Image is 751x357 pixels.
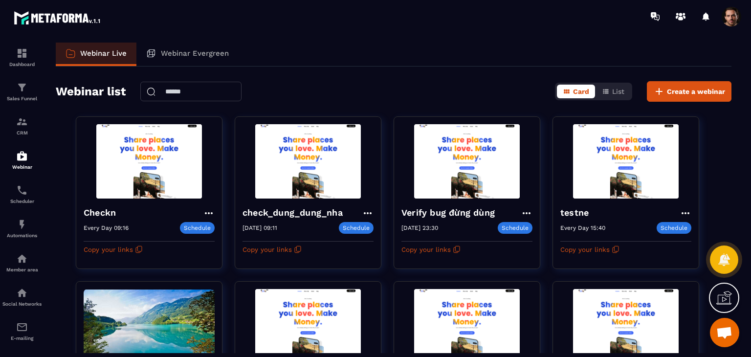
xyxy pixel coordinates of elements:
[2,245,42,280] a: automationsautomationsMember area
[80,49,127,58] p: Webinar Live
[16,321,28,333] img: email
[2,211,42,245] a: automationsautomationsAutomations
[560,206,594,220] h4: testne
[2,109,42,143] a: formationformationCRM
[2,96,42,101] p: Sales Funnel
[2,233,42,238] p: Automations
[16,150,28,162] img: automations
[2,314,42,348] a: emailemailE-mailing
[401,242,461,257] button: Copy your links
[401,224,438,231] p: [DATE] 23:30
[243,242,302,257] button: Copy your links
[2,74,42,109] a: formationformationSales Funnel
[557,85,595,98] button: Card
[16,287,28,299] img: social-network
[84,124,215,199] img: webinar-background
[339,222,374,234] p: Schedule
[180,222,215,234] p: Schedule
[14,9,102,26] img: logo
[710,318,739,347] a: Mở cuộc trò chuyện
[657,222,691,234] p: Schedule
[2,335,42,341] p: E-mailing
[2,40,42,74] a: formationformationDashboard
[596,85,630,98] button: List
[84,224,129,231] p: Every Day 09:16
[401,124,532,199] img: webinar-background
[243,124,374,199] img: webinar-background
[2,301,42,307] p: Social Networks
[16,116,28,128] img: formation
[56,43,136,66] a: Webinar Live
[612,88,624,95] span: List
[2,164,42,170] p: Webinar
[243,206,348,220] h4: check_dung_dung_nha
[56,82,126,101] h2: Webinar list
[161,49,229,58] p: Webinar Evergreen
[2,280,42,314] a: social-networksocial-networkSocial Networks
[2,199,42,204] p: Scheduler
[498,222,532,234] p: Schedule
[647,81,731,102] button: Create a webinar
[2,177,42,211] a: schedulerschedulerScheduler
[16,219,28,230] img: automations
[573,88,589,95] span: Card
[2,143,42,177] a: automationsautomationsWebinar
[2,267,42,272] p: Member area
[2,62,42,67] p: Dashboard
[560,242,619,257] button: Copy your links
[560,224,605,231] p: Every Day 15:40
[560,124,691,199] img: webinar-background
[16,82,28,93] img: formation
[16,253,28,265] img: automations
[243,224,277,231] p: [DATE] 09:11
[16,47,28,59] img: formation
[16,184,28,196] img: scheduler
[2,130,42,135] p: CRM
[84,206,121,220] h4: Checkn
[84,242,143,257] button: Copy your links
[667,87,725,96] span: Create a webinar
[401,206,500,220] h4: Verify bug đừng dùng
